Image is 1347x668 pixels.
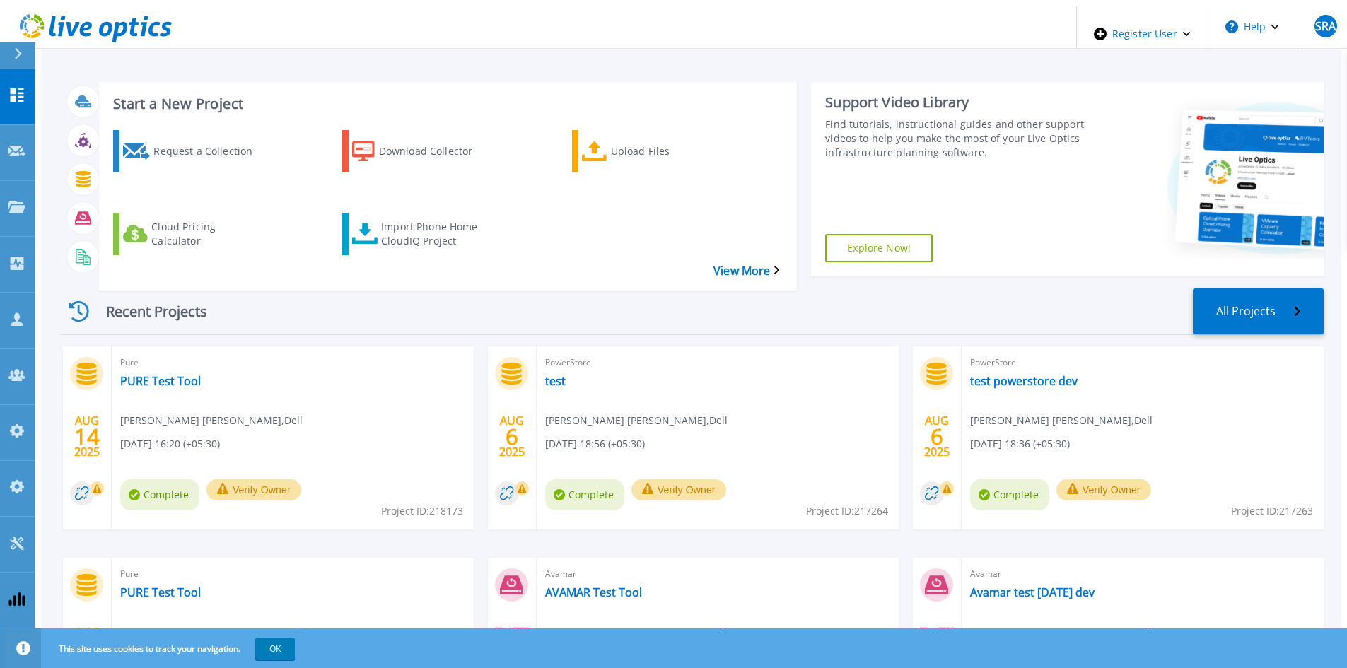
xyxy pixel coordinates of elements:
[498,411,525,462] div: AUG 2025
[970,374,1078,388] a: test powerstore dev
[120,624,303,640] span: [PERSON_NAME] [PERSON_NAME] , Dell
[120,566,465,582] span: Pure
[545,413,728,428] span: [PERSON_NAME] [PERSON_NAME] , Dell
[45,638,295,660] span: This site uses cookies to track your navigation.
[1231,503,1313,519] span: Project ID: 217263
[1077,6,1208,62] div: Register User
[923,411,950,462] div: AUG 2025
[113,130,284,172] a: Request a Collection
[151,216,264,252] div: Cloud Pricing Calculator
[206,479,301,500] button: Verify Owner
[1208,6,1297,48] button: Help
[120,413,303,428] span: [PERSON_NAME] [PERSON_NAME] , Dell
[713,264,779,278] a: View More
[74,430,100,443] span: 14
[113,213,284,255] a: Cloud Pricing Calculator
[825,117,1086,160] div: Find tutorials, instructional guides and other support videos to help you make the most of your L...
[120,585,201,599] a: PURE Test Tool
[545,355,890,370] span: PowerStore
[970,566,1315,582] span: Avamar
[970,479,1049,510] span: Complete
[631,479,726,500] button: Verify Owner
[60,294,230,329] div: Recent Projects
[545,624,728,640] span: [PERSON_NAME] [PERSON_NAME] , Dell
[1315,20,1336,32] span: SRA
[545,374,566,388] a: test
[545,566,890,582] span: Avamar
[825,93,1086,112] div: Support Video Library
[572,130,743,172] a: Upload Files
[970,585,1095,599] a: Avamar test [DATE] dev
[120,479,199,510] span: Complete
[120,436,220,452] span: [DATE] 16:20 (+05:30)
[381,216,494,252] div: Import Phone Home CloudIQ Project
[970,436,1070,452] span: [DATE] 18:36 (+05:30)
[970,355,1315,370] span: PowerStore
[931,430,943,443] span: 6
[545,585,642,599] a: AVAMAR Test Tool
[74,411,100,462] div: AUG 2025
[970,413,1153,428] span: [PERSON_NAME] [PERSON_NAME] , Dell
[113,96,779,112] h3: Start a New Project
[1193,288,1324,334] a: All Projects
[806,503,888,519] span: Project ID: 217264
[120,355,465,370] span: Pure
[611,134,724,169] div: Upload Files
[342,130,513,172] a: Download Collector
[825,234,933,262] a: Explore Now!
[255,638,295,660] button: OK
[1056,479,1151,500] button: Verify Owner
[153,134,267,169] div: Request a Collection
[970,624,1153,640] span: [PERSON_NAME] [PERSON_NAME] , Dell
[545,436,645,452] span: [DATE] 18:56 (+05:30)
[545,479,624,510] span: Complete
[381,503,463,519] span: Project ID: 218173
[379,134,492,169] div: Download Collector
[506,430,518,443] span: 6
[120,374,201,388] a: PURE Test Tool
